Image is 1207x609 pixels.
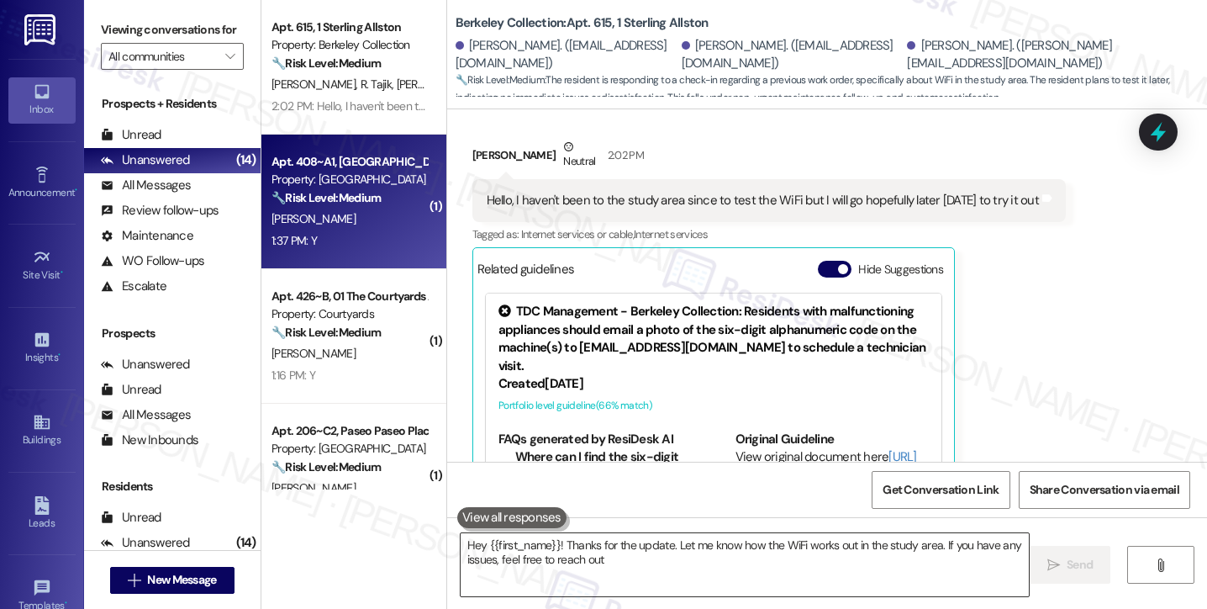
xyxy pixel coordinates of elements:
div: Apt. 206~C2, Paseo Paseo Place [271,422,427,440]
div: [PERSON_NAME]. ([EMAIL_ADDRESS][DOMAIN_NAME]) [456,37,677,73]
div: Tagged as: [472,222,1066,246]
div: [PERSON_NAME] [472,138,1066,179]
div: [PERSON_NAME]. ([PERSON_NAME][EMAIL_ADDRESS][DOMAIN_NAME]) [907,37,1194,73]
i:  [1047,559,1060,572]
strong: 🔧 Risk Level: Medium [271,190,381,205]
span: • [61,267,63,278]
span: Internet services [634,227,708,241]
div: Residents [84,478,261,495]
div: TDC Management - Berkeley Collection: Residents with malfunctioning appliances should email a pho... [498,303,929,375]
div: Unanswered [101,534,190,552]
div: 2:02 PM [603,146,644,164]
span: [PERSON_NAME] [271,211,356,226]
div: Unanswered [101,151,190,169]
span: Get Conversation Link [883,481,999,499]
button: Share Conversation via email [1019,471,1190,509]
div: 1:16 PM: Y [271,368,315,383]
span: • [58,349,61,361]
div: Unanswered [101,356,190,373]
i:  [128,574,140,587]
span: : The resident is responding to a check-in regarding a previous work order, specifically about Wi... [456,71,1207,108]
span: • [65,597,67,609]
i:  [225,50,235,63]
strong: 🔧 Risk Level: Medium [456,73,545,87]
a: Site Visit • [8,243,76,289]
span: Send [1067,556,1093,574]
div: 1:37 PM: Y [271,233,317,248]
span: New Message [147,571,216,589]
div: Prospects [84,325,261,342]
input: All communities [108,43,217,70]
a: Leads [8,491,76,537]
strong: 🔧 Risk Level: Medium [271,459,381,474]
strong: 🔧 Risk Level: Medium [271,325,381,340]
b: Berkeley Collection: Apt. 615, 1 Sterling Allston [456,14,709,32]
label: Viewing conversations for [101,17,244,43]
img: ResiDesk Logo [24,14,59,45]
div: Review follow-ups [101,202,219,220]
div: Property: [GEOGRAPHIC_DATA] [271,171,427,188]
div: (14) [232,147,261,173]
div: New Inbounds [101,432,198,449]
a: Buildings [8,408,76,453]
div: View original document here [735,448,930,485]
span: R. Tajik [360,77,396,92]
div: WO Follow-ups [101,252,204,270]
span: [PERSON_NAME] [396,77,480,92]
div: Maintenance [101,227,193,245]
div: Escalate [101,278,166,295]
span: [PERSON_NAME] [271,346,356,361]
div: Portfolio level guideline ( 66 % match) [498,397,929,415]
div: Neutral [560,138,598,173]
div: All Messages [101,406,191,424]
b: Original Guideline [735,431,835,447]
strong: 🔧 Risk Level: Medium [271,56,381,71]
div: (14) [232,530,261,556]
div: Unread [101,126,161,144]
span: • [75,184,77,196]
div: Related guidelines [477,261,575,285]
textarea: Hey {{first_name}}! Thanks for the update. Let me know how the WiFi works out in the study area. If [461,533,1029,596]
span: [PERSON_NAME] [271,480,356,495]
div: Prospects + Residents [84,95,261,113]
div: All Messages [101,177,191,194]
div: Property: Berkeley Collection [271,36,427,54]
div: Hello, I haven't been to the study area since to test the WiFi but I will go hopefully later [DAT... [487,192,1039,209]
button: Get Conversation Link [872,471,1009,509]
a: Insights • [8,326,76,371]
div: 2:02 PM: Hello, I haven't been to the study area since to test the WiFi but I will go hopefully l... [271,98,821,114]
button: Send [1030,546,1111,584]
div: Unread [101,509,161,527]
div: Created [DATE] [498,375,929,393]
span: Share Conversation via email [1030,481,1179,499]
div: Apt. 615, 1 Sterling Allston [271,19,427,36]
span: [PERSON_NAME] [271,77,361,92]
div: Apt. 426~B, 01 The Courtyards Apartments [271,288,427,305]
label: Hide Suggestions [858,261,943,278]
div: Property: [GEOGRAPHIC_DATA] [271,440,427,458]
i:  [1154,559,1167,572]
span: Internet services or cable , [521,227,634,241]
div: Apt. 408~A1, [GEOGRAPHIC_DATA] [271,153,427,171]
div: Unread [101,381,161,399]
a: Inbox [8,77,76,123]
b: FAQs generated by ResiDesk AI [498,431,673,447]
button: New Message [110,567,235,594]
div: Property: Courtyards [271,305,427,323]
div: [PERSON_NAME]. ([EMAIL_ADDRESS][DOMAIN_NAME]) [682,37,904,73]
li: Where can I find the six-digit alphanumeric code on my machine? [515,448,693,502]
